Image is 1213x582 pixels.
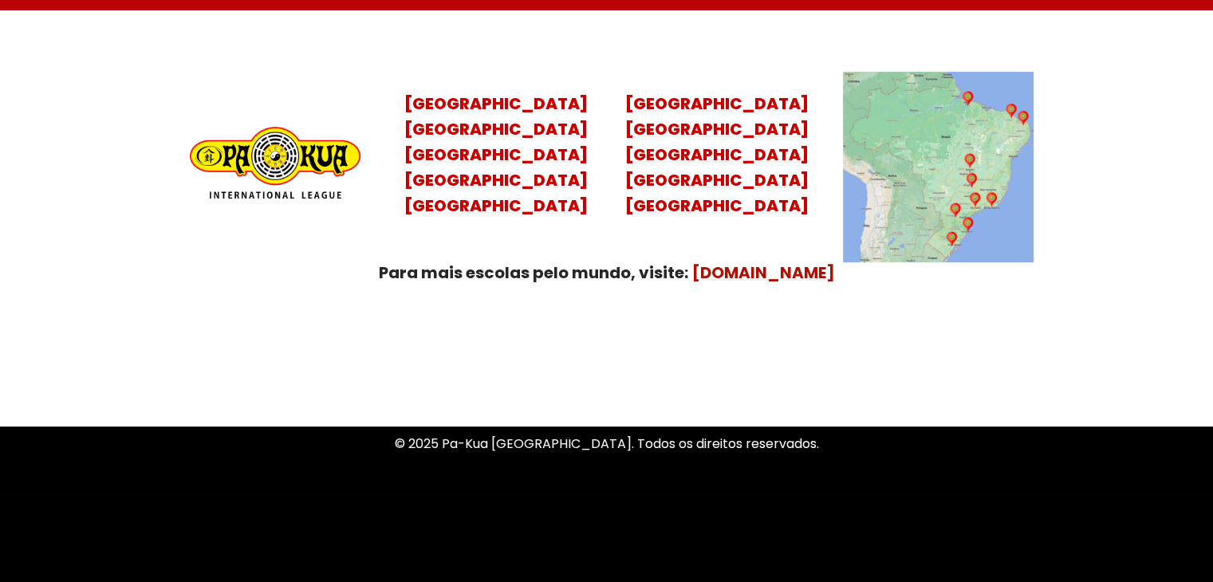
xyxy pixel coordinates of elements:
[152,362,1061,405] p: Uma Escola de conhecimentos orientais para toda a família. Foco, habilidade concentração, conquis...
[625,92,809,217] a: [GEOGRAPHIC_DATA][GEOGRAPHIC_DATA][GEOGRAPHIC_DATA][GEOGRAPHIC_DATA][GEOGRAPHIC_DATA]
[625,92,809,140] mark: [GEOGRAPHIC_DATA] [GEOGRAPHIC_DATA]
[379,262,688,284] strong: Para mais escolas pelo mundo, visite:
[404,92,588,115] mark: [GEOGRAPHIC_DATA]
[404,118,588,217] mark: [GEOGRAPHIC_DATA] [GEOGRAPHIC_DATA] [GEOGRAPHIC_DATA] [GEOGRAPHIC_DATA]
[625,144,809,217] mark: [GEOGRAPHIC_DATA] [GEOGRAPHIC_DATA] [GEOGRAPHIC_DATA]
[692,262,835,284] a: [DOMAIN_NAME]
[535,501,678,520] a: Política de Privacidade
[404,92,588,217] a: [GEOGRAPHIC_DATA][GEOGRAPHIC_DATA][GEOGRAPHIC_DATA][GEOGRAPHIC_DATA][GEOGRAPHIC_DATA]
[152,433,1061,454] p: © 2025 Pa-Kua [GEOGRAPHIC_DATA]. Todos os direitos reservados.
